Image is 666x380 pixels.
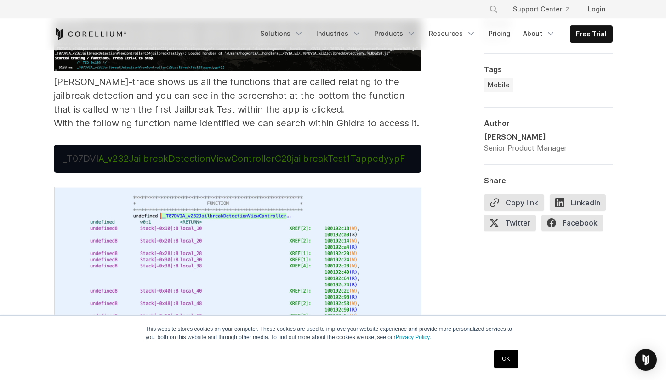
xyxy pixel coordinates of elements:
a: Resources [423,25,481,42]
span: _T07DVI [63,153,98,164]
p: This website stores cookies on your computer. These cookies are used to improve your website expe... [146,325,521,341]
span: A_v232JailbreakDetectionViewControllerC20jailbreakTest1TappedyypF [98,153,405,164]
a: Privacy Policy. [396,334,431,340]
span: Facebook [541,215,603,231]
div: [PERSON_NAME] [484,131,567,142]
div: Navigation Menu [255,25,613,43]
a: Corellium Home [54,28,127,40]
div: Tags [484,65,613,74]
a: Facebook [541,215,609,235]
img: Dynamic code changing using Friday to leverage Corellium [54,187,421,370]
button: Search [485,1,502,17]
a: LinkedIn [550,194,611,215]
div: Open Intercom Messenger [635,349,657,371]
a: OK [494,350,518,368]
div: Share [484,176,613,185]
span: Twitter [484,215,536,231]
div: Senior Product Manager [484,142,567,153]
a: Industries [311,25,367,42]
span: LinkedIn [550,194,606,211]
a: Mobile [484,78,513,92]
span: Mobile [488,80,510,90]
p: [PERSON_NAME]-trace shows us all the functions that are called relating to the jailbreak detectio... [54,18,421,130]
a: Solutions [255,25,309,42]
button: Copy link [484,194,544,211]
div: Navigation Menu [478,1,613,17]
a: Twitter [484,215,541,235]
a: Login [581,1,613,17]
a: Products [369,25,421,42]
a: Free Trial [570,26,612,42]
a: Pricing [483,25,516,42]
a: About [518,25,561,42]
a: Support Center [506,1,577,17]
div: Author [484,119,613,128]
